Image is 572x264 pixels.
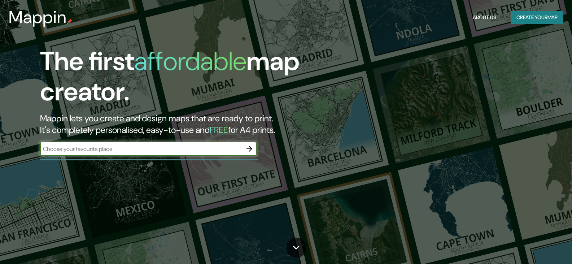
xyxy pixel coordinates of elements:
[511,11,563,24] button: Create yourmap
[210,124,228,135] h5: FREE
[40,113,326,136] h2: Mappin lets you create and design maps that are ready to print. It's completely personalised, eas...
[9,7,67,27] h3: Mappin
[67,19,73,25] img: mappin-pin
[40,145,242,153] input: Choose your favourite place
[40,46,326,113] h1: The first map creator.
[470,11,499,24] button: About Us
[134,44,246,78] h1: affordable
